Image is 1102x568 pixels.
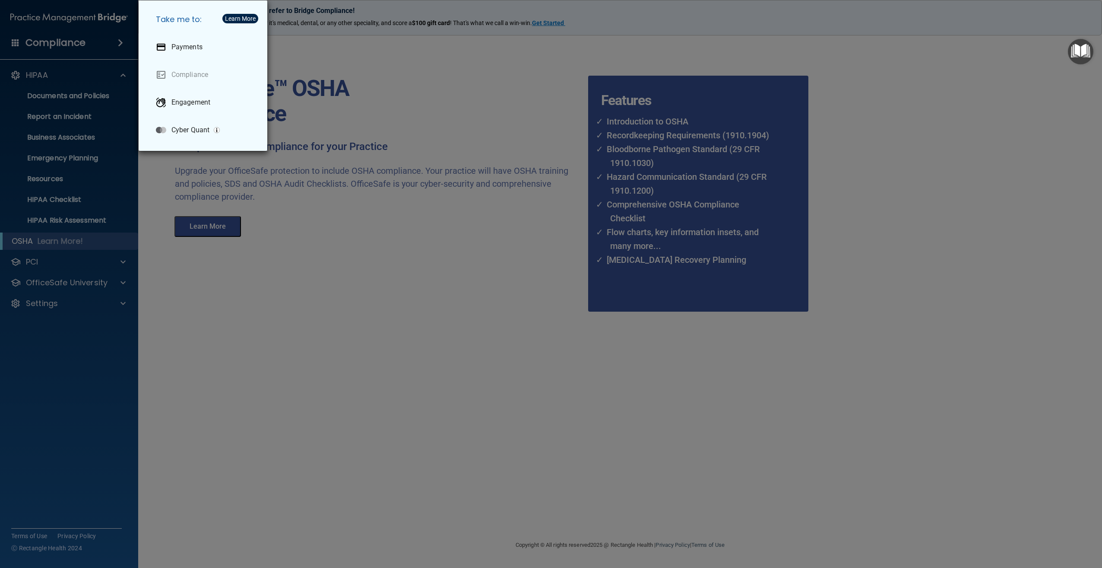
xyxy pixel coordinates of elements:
a: Payments [149,35,260,59]
p: Engagement [171,98,210,107]
div: Learn More [225,16,256,22]
h5: Take me to: [149,7,260,32]
button: Open Resource Center [1068,39,1093,64]
p: Payments [171,43,203,51]
p: Cyber Quant [171,126,209,134]
button: Learn More [222,14,258,23]
a: Engagement [149,90,260,115]
a: Compliance [149,63,260,87]
a: Cyber Quant [149,118,260,142]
